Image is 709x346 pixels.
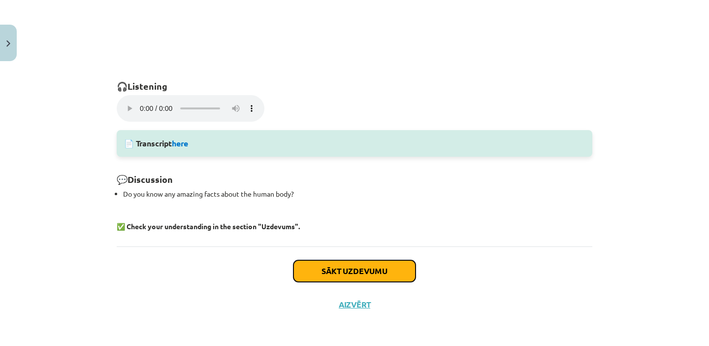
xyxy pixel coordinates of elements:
[117,162,592,186] h2: 💬
[6,40,10,47] img: icon-close-lesson-0947bae3869378f0d4975bcd49f059093ad1ed9edebbc8119c70593378902aed.svg
[123,189,592,199] p: Do you know any amazing facts about the human body?
[128,80,167,92] strong: Listening
[117,222,300,231] strong: ✅ Check your understanding in the section "Uzdevums".
[128,173,173,185] strong: Discussion
[117,69,592,93] h2: 🎧
[117,95,264,122] audio: Your browser does not support the audio element.
[336,300,373,310] button: Aizvērt
[293,260,416,282] button: Sākt uzdevumu
[117,130,592,157] div: 📄 Transcript
[172,138,188,148] a: here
